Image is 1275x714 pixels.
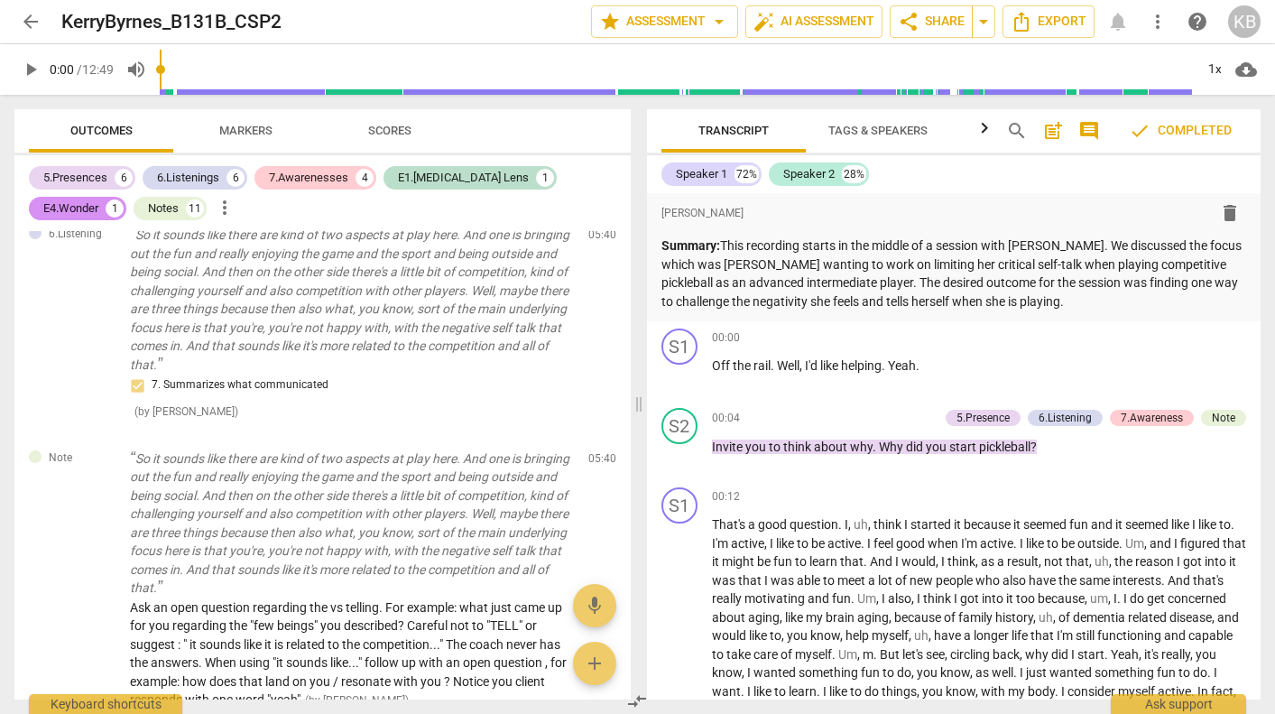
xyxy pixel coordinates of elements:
span: [PERSON_NAME] [661,206,744,221]
div: 1 [106,199,124,218]
span: ( by [PERSON_NAME] ) [134,405,238,418]
div: 28% [842,165,866,183]
span: I [1113,591,1117,606]
span: of [895,573,910,588]
span: post_add [1042,120,1064,142]
span: motivating [744,591,808,606]
span: you [787,628,810,643]
span: reason [1135,554,1177,569]
span: about [712,610,748,625]
span: , [929,628,934,643]
span: to [1219,517,1231,532]
span: life [1012,628,1030,643]
span: take [726,647,753,662]
span: . [864,554,870,569]
span: because [894,610,944,625]
span: I [917,591,923,606]
span: it [1229,554,1236,569]
div: 6 [115,169,133,187]
span: active [731,536,764,551]
span: family [958,610,995,625]
div: 11 [186,199,204,218]
div: 6.Listenings [157,169,219,187]
span: to [1047,536,1061,551]
span: I [895,554,901,569]
span: , [975,554,981,569]
span: . [832,647,838,662]
button: Add summary [1039,116,1067,145]
span: started [910,517,954,532]
span: it [1013,517,1023,532]
span: and [808,591,832,606]
span: And [1168,573,1193,588]
button: Export [1002,5,1095,38]
button: Volume [120,53,152,86]
span: 05:40 [588,451,616,467]
span: Scores [368,124,411,137]
button: Sharing summary [972,5,995,38]
span: But [880,647,902,662]
button: Play [14,53,47,86]
span: add [584,653,605,674]
span: Ask an open question regarding the vs telling. For example: what just came up for you regarding t... [130,600,567,708]
span: Filler word [1090,591,1108,606]
span: Filler word [1039,610,1053,625]
div: 72% [735,165,759,183]
span: . [873,440,879,454]
span: And [870,554,895,569]
span: you [745,440,769,454]
span: too [1016,591,1038,606]
span: learn [809,554,840,569]
span: active [980,536,1013,551]
div: E4.Wonder [43,199,98,218]
span: , [799,358,805,373]
span: dementia [1073,610,1128,625]
span: 00:04 [712,411,740,426]
span: . [882,358,888,373]
span: that [738,573,764,588]
span: as [981,554,997,569]
div: 4 [356,169,374,187]
span: Assessment [599,11,730,32]
span: . [1161,573,1168,588]
span: , [848,517,854,532]
span: rail [753,358,771,373]
span: fun [1069,517,1091,532]
div: Keyboard shortcuts [29,694,182,714]
span: , [781,628,787,643]
span: myself [872,628,909,643]
span: , [1033,610,1039,625]
span: not [1044,554,1066,569]
span: . [851,591,857,606]
div: Change speaker [661,329,698,365]
span: think [947,554,975,569]
div: 5.Presences [43,169,107,187]
span: like [776,536,797,551]
span: I [867,536,873,551]
span: Tags & Speakers [828,124,928,137]
span: new [910,573,936,588]
span: outside [1077,536,1119,551]
span: . [916,358,919,373]
span: , [1212,610,1217,625]
span: Filler word [1095,554,1109,569]
a: Help [1181,5,1214,38]
span: . [873,647,880,662]
span: seemed [1125,517,1171,532]
span: Why [879,440,906,454]
span: get [1147,591,1168,606]
button: Show/Hide comments [1075,116,1104,145]
div: 5.Presence [956,410,1010,426]
div: 6.Listening [1039,410,1092,426]
span: , [909,628,914,643]
div: Ask support [1111,694,1246,714]
span: , [876,591,882,606]
span: and [1150,536,1174,551]
span: question [790,517,838,532]
span: got [960,591,982,606]
span: Filler word [854,517,868,532]
span: Well [777,358,799,373]
span: that [840,554,864,569]
span: to [712,647,726,662]
span: might [722,554,757,569]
